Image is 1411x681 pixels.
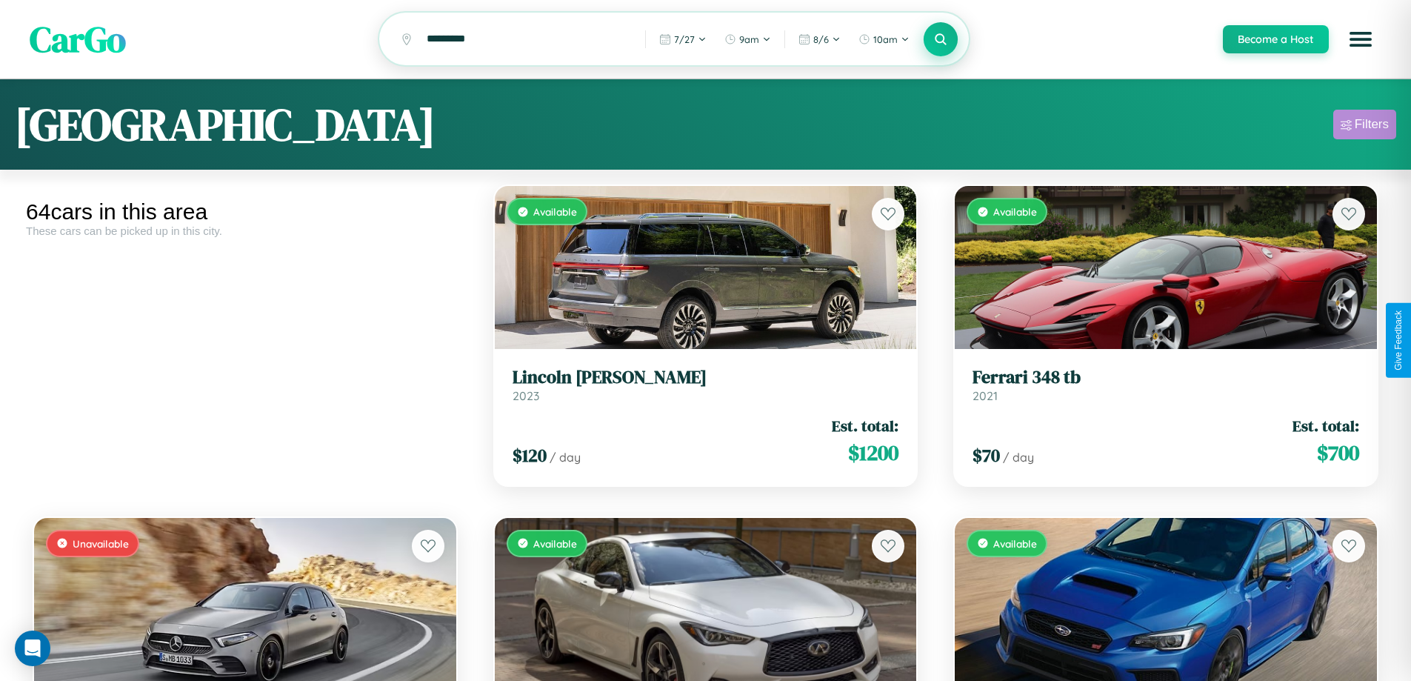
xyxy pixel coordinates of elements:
span: / day [550,450,581,465]
h1: [GEOGRAPHIC_DATA] [15,94,436,155]
span: Est. total: [1292,415,1359,436]
span: $ 1200 [848,438,898,468]
div: These cars can be picked up in this city. [26,225,464,237]
span: $ 700 [1317,438,1359,468]
span: CarGo [30,15,126,64]
div: 64 cars in this area [26,199,464,225]
button: Filters [1333,110,1396,139]
span: 9am [739,33,759,45]
span: Est. total: [832,415,898,436]
button: 9am [717,27,778,51]
button: Become a Host [1223,25,1329,53]
span: 7 / 27 [674,33,695,45]
span: Available [533,205,577,218]
span: $ 70 [973,443,1000,468]
button: Open menu [1340,19,1381,60]
span: 2023 [513,388,539,403]
span: 10am [873,33,898,45]
span: Available [993,537,1037,550]
h3: Lincoln [PERSON_NAME] [513,367,899,388]
a: Ferrari 348 tb2021 [973,367,1359,403]
span: Unavailable [73,537,129,550]
span: Available [533,537,577,550]
button: 7/27 [652,27,714,51]
button: 8/6 [791,27,848,51]
h3: Ferrari 348 tb [973,367,1359,388]
div: Filters [1355,117,1389,132]
div: Open Intercom Messenger [15,631,50,666]
button: 10am [851,27,917,51]
span: 8 / 6 [813,33,829,45]
span: Available [993,205,1037,218]
span: 2021 [973,388,998,403]
span: / day [1003,450,1034,465]
a: Lincoln [PERSON_NAME]2023 [513,367,899,403]
div: Give Feedback [1393,310,1404,371]
span: $ 120 [513,443,547,468]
